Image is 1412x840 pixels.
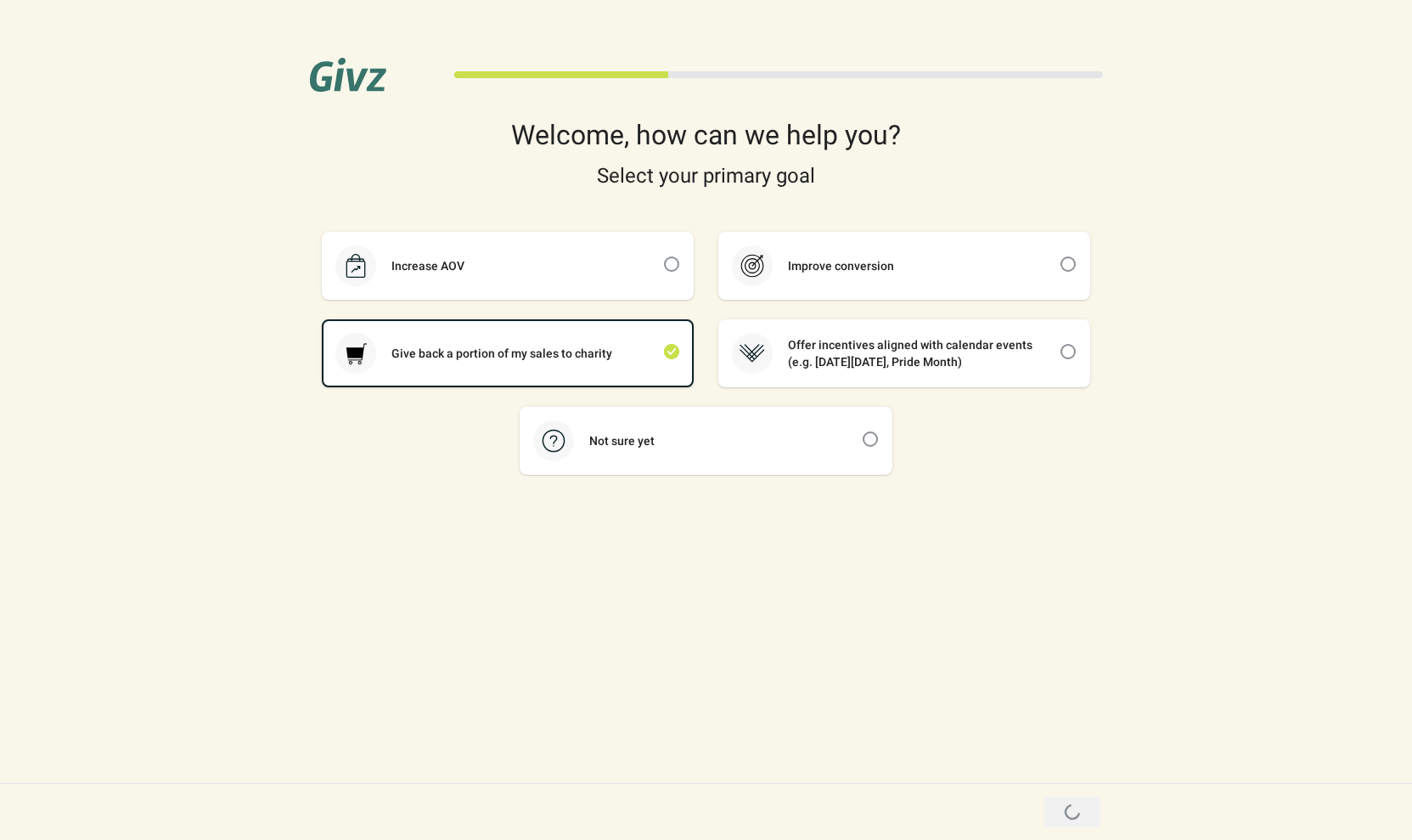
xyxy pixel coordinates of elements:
div: Select your primary goal [310,162,1103,189]
div: Improve conversion [773,257,909,274]
div: Give back a portion of my sales to charity [376,345,627,362]
div: Increase AOV [376,257,480,274]
div: Offer incentives aligned with calendar events (e.g. [DATE][DATE], Pride Month) [773,336,1060,370]
div: Welcome, how can we help you? [310,121,1103,149]
div: Not sure yet [574,432,670,449]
